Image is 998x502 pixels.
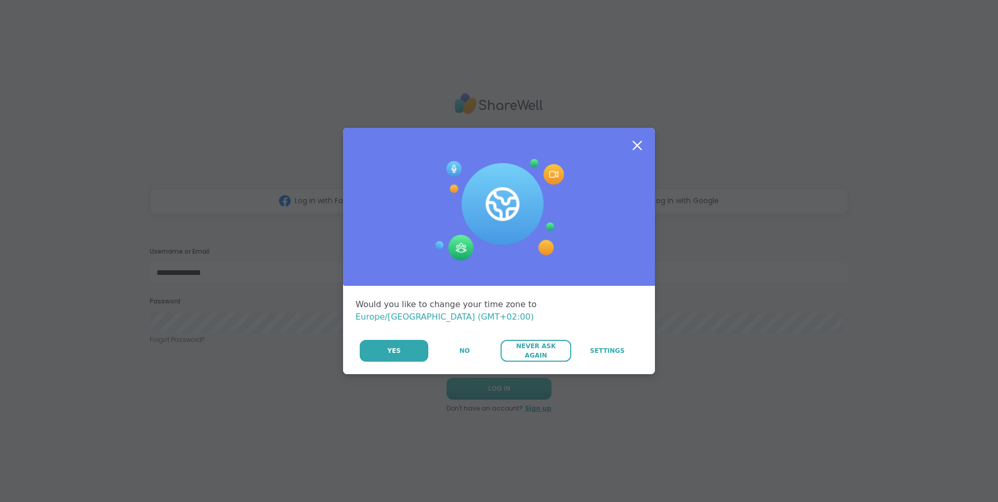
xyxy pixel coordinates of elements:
[356,298,642,323] div: Would you like to change your time zone to
[434,159,564,261] img: Session Experience
[501,340,571,362] button: Never Ask Again
[429,340,500,362] button: No
[360,340,428,362] button: Yes
[459,346,470,355] span: No
[572,340,642,362] a: Settings
[387,346,401,355] span: Yes
[506,341,566,360] span: Never Ask Again
[590,346,625,355] span: Settings
[356,312,534,322] span: Europe/[GEOGRAPHIC_DATA] (GMT+02:00)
